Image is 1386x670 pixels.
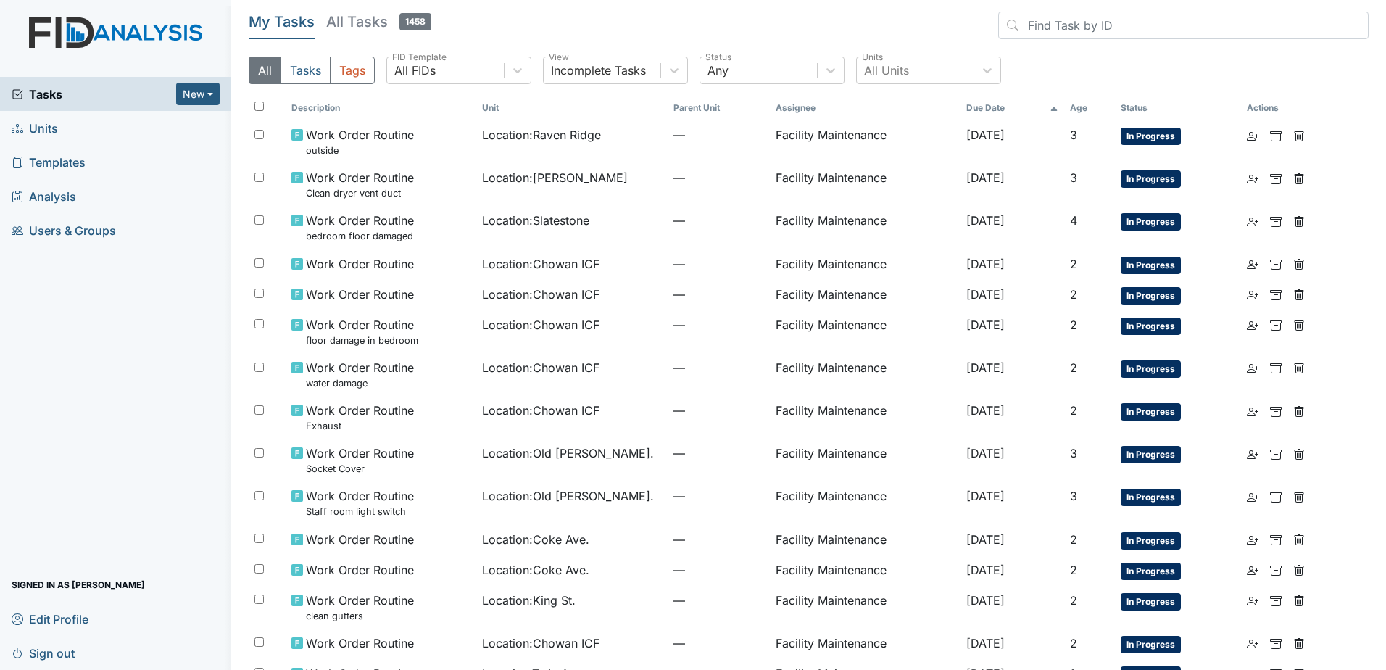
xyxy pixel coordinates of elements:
[326,12,431,32] h5: All Tasks
[770,249,961,280] td: Facility Maintenance
[1070,532,1077,547] span: 2
[482,359,599,376] span: Location : Chowan ICF
[1121,257,1181,274] span: In Progress
[482,316,599,334] span: Location : Chowan ICF
[1270,444,1282,462] a: Archive
[482,286,599,303] span: Location : Chowan ICF
[1121,128,1181,145] span: In Progress
[673,316,764,334] span: —
[1064,96,1115,120] th: Toggle SortBy
[707,62,729,79] div: Any
[1293,359,1305,376] a: Delete
[12,117,58,139] span: Units
[966,170,1005,185] span: [DATE]
[1070,403,1077,418] span: 2
[1293,487,1305,505] a: Delete
[482,561,589,579] span: Location : Coke Ave.
[1293,255,1305,273] a: Delete
[1070,318,1077,332] span: 2
[770,586,961,629] td: Facility Maintenance
[673,402,764,419] span: —
[306,169,414,200] span: Work Order Routine Clean dryer vent duct
[12,608,88,630] span: Edit Profile
[1070,593,1077,608] span: 2
[1270,255,1282,273] a: Archive
[1293,402,1305,419] a: Delete
[1270,487,1282,505] a: Archive
[330,57,375,84] button: Tags
[306,609,414,623] small: clean gutters
[1121,170,1181,188] span: In Progress
[306,505,414,518] small: Staff room light switch
[966,446,1005,460] span: [DATE]
[482,126,601,144] span: Location : Raven Ridge
[1293,444,1305,462] a: Delete
[998,12,1369,39] input: Find Task by ID
[770,163,961,206] td: Facility Maintenance
[394,62,436,79] div: All FIDs
[1293,316,1305,334] a: Delete
[482,592,576,609] span: Location : King St.
[864,62,909,79] div: All Units
[770,120,961,163] td: Facility Maintenance
[306,444,414,476] span: Work Order Routine Socket Cover
[1121,532,1181,550] span: In Progress
[673,561,764,579] span: —
[281,57,331,84] button: Tasks
[673,634,764,652] span: —
[966,213,1005,228] span: [DATE]
[286,96,477,120] th: Toggle SortBy
[551,62,646,79] div: Incomplete Tasks
[1070,213,1077,228] span: 4
[1270,561,1282,579] a: Archive
[1270,359,1282,376] a: Archive
[12,642,75,664] span: Sign out
[306,359,414,390] span: Work Order Routine water damage
[673,255,764,273] span: —
[1121,360,1181,378] span: In Progress
[673,286,764,303] span: —
[306,255,414,273] span: Work Order Routine
[966,636,1005,650] span: [DATE]
[306,186,414,200] small: Clean dryer vent duct
[1121,593,1181,611] span: In Progress
[673,592,764,609] span: —
[1270,286,1282,303] a: Archive
[1070,360,1077,375] span: 2
[1270,169,1282,186] a: Archive
[966,593,1005,608] span: [DATE]
[306,487,414,518] span: Work Order Routine Staff room light switch
[306,462,414,476] small: Socket Cover
[249,57,281,84] button: All
[1070,489,1077,503] span: 3
[254,102,264,111] input: Toggle All Rows Selected
[668,96,770,120] th: Toggle SortBy
[1115,96,1241,120] th: Toggle SortBy
[673,359,764,376] span: —
[12,185,76,207] span: Analysis
[673,444,764,462] span: —
[306,592,414,623] span: Work Order Routine clean gutters
[770,96,961,120] th: Assignee
[12,151,86,173] span: Templates
[770,439,961,481] td: Facility Maintenance
[1070,287,1077,302] span: 2
[770,481,961,524] td: Facility Maintenance
[966,360,1005,375] span: [DATE]
[306,419,414,433] small: Exhaust
[770,396,961,439] td: Facility Maintenance
[482,255,599,273] span: Location : Chowan ICF
[1270,531,1282,548] a: Archive
[306,334,418,347] small: floor damage in bedroom
[1121,636,1181,653] span: In Progress
[12,219,116,241] span: Users & Groups
[673,169,764,186] span: —
[966,563,1005,577] span: [DATE]
[966,287,1005,302] span: [DATE]
[1293,126,1305,144] a: Delete
[482,402,599,419] span: Location : Chowan ICF
[306,402,414,433] span: Work Order Routine Exhaust
[1121,287,1181,305] span: In Progress
[306,376,414,390] small: water damage
[1070,563,1077,577] span: 2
